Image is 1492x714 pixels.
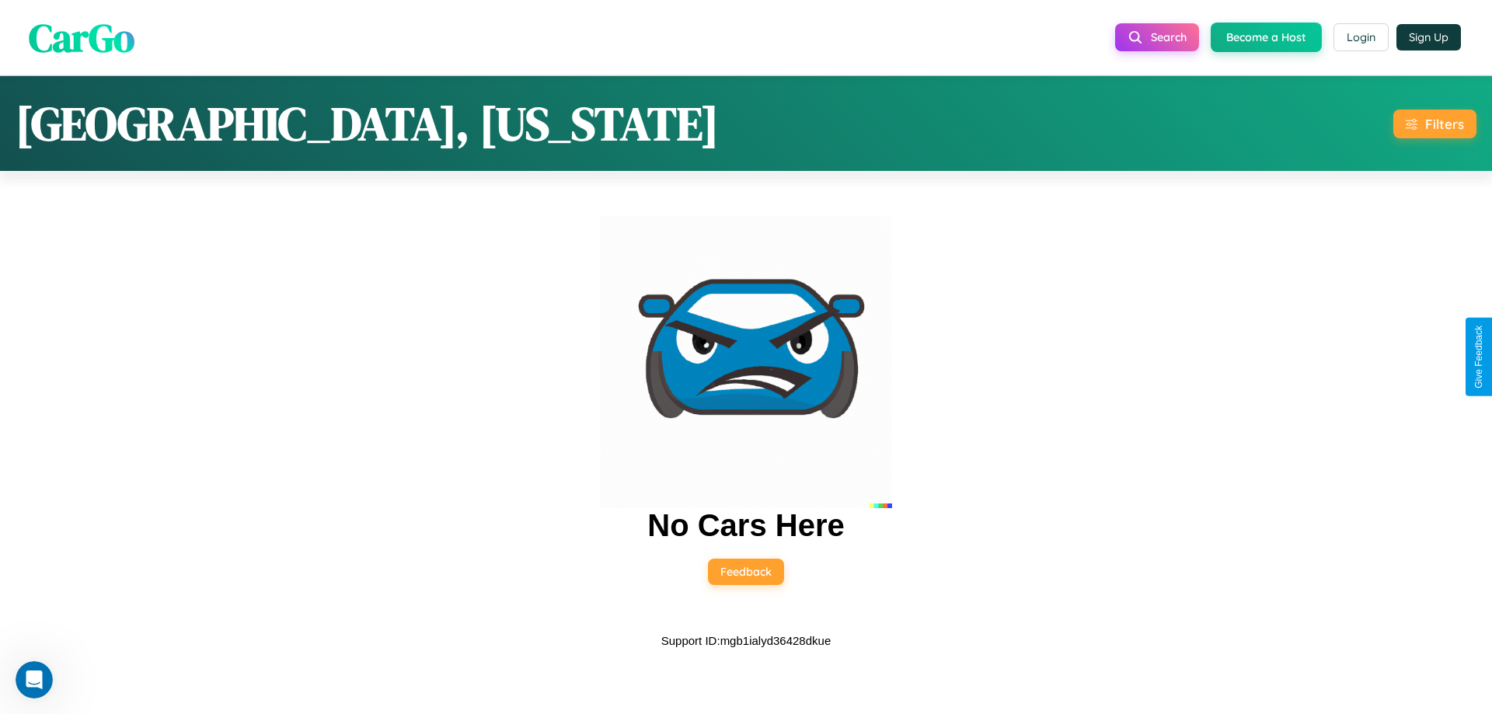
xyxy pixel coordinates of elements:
span: CarGo [29,10,134,64]
button: Become a Host [1211,23,1322,52]
iframe: Intercom live chat [16,661,53,698]
span: Search [1151,30,1187,44]
h1: [GEOGRAPHIC_DATA], [US_STATE] [16,92,719,155]
p: Support ID: mgb1ialyd36428dkue [661,630,831,651]
h2: No Cars Here [647,508,844,543]
div: Give Feedback [1473,326,1484,388]
div: Filters [1425,116,1464,132]
button: Search [1115,23,1199,51]
button: Filters [1393,110,1476,138]
button: Feedback [708,559,784,585]
button: Sign Up [1396,24,1461,51]
button: Login [1333,23,1389,51]
img: car [600,216,892,508]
